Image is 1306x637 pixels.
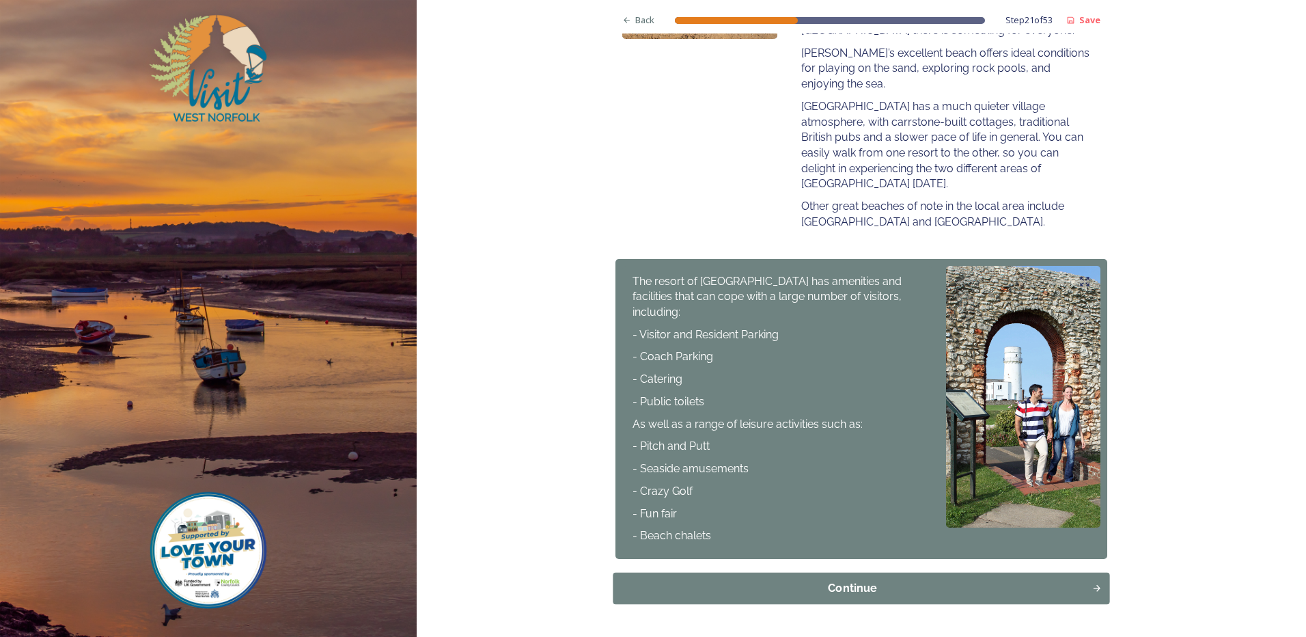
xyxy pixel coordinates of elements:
span: Step 21 of 53 [1005,14,1053,27]
span: - Coach Parking [633,350,713,363]
span: - Catering [633,372,682,385]
div: Continue [621,580,1085,597]
p: Other great beaches of note in the local area include [GEOGRAPHIC_DATA] and [GEOGRAPHIC_DATA]. [801,199,1090,230]
span: - Fun fair [633,507,677,520]
span: - Crazy Golf [633,485,693,498]
span: - Public toilets [633,395,704,408]
span: The resort of [GEOGRAPHIC_DATA] has amenities and facilities that can cope with a large number of... [633,275,904,318]
span: Back [635,14,654,27]
span: - Pitch and Putt [633,439,710,452]
span: - Visitor and Resident Parking [633,328,779,341]
span: As well as a range of leisure activities such as: [633,418,863,431]
strong: Save [1079,14,1100,26]
p: [GEOGRAPHIC_DATA] has a much quieter village atmosphere, with carrstone-built cottages, tradition... [801,99,1090,192]
span: - Seaside amusements [633,462,749,475]
button: Continue [613,573,1110,604]
span: - Beach chalets [633,529,711,542]
p: [PERSON_NAME]’s excellent beach offers ideal conditions for playing on the sand, exploring rock p... [801,46,1090,92]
